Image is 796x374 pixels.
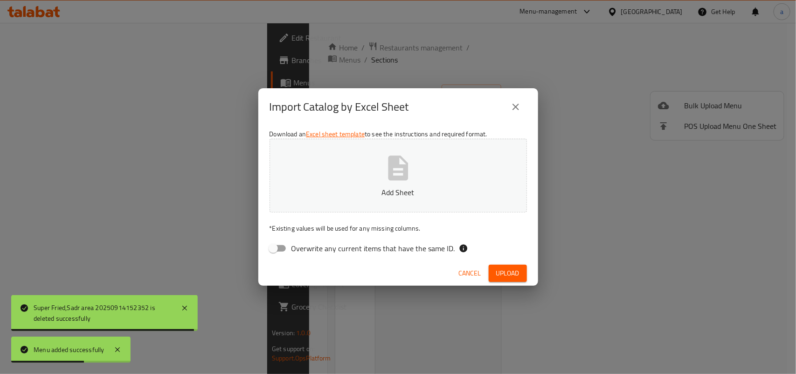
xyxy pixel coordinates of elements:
[459,244,468,253] svg: If the overwrite option isn't selected, then the items that match an existing ID will be ignored ...
[258,126,538,261] div: Download an to see the instructions and required format.
[34,345,104,355] div: Menu added successfully
[270,224,527,233] p: Existing values will be used for any missing columns.
[34,303,172,324] div: Super Fried,Sadr area 20250914152352 is deleted successfully
[291,243,455,254] span: Overwrite any current items that have the same ID.
[270,99,409,114] h2: Import Catalog by Excel Sheet
[455,265,485,282] button: Cancel
[284,187,512,198] p: Add Sheet
[270,139,527,212] button: Add Sheet
[459,268,481,279] span: Cancel
[306,128,365,140] a: Excel sheet template
[496,268,519,279] span: Upload
[489,265,527,282] button: Upload
[505,96,527,118] button: close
